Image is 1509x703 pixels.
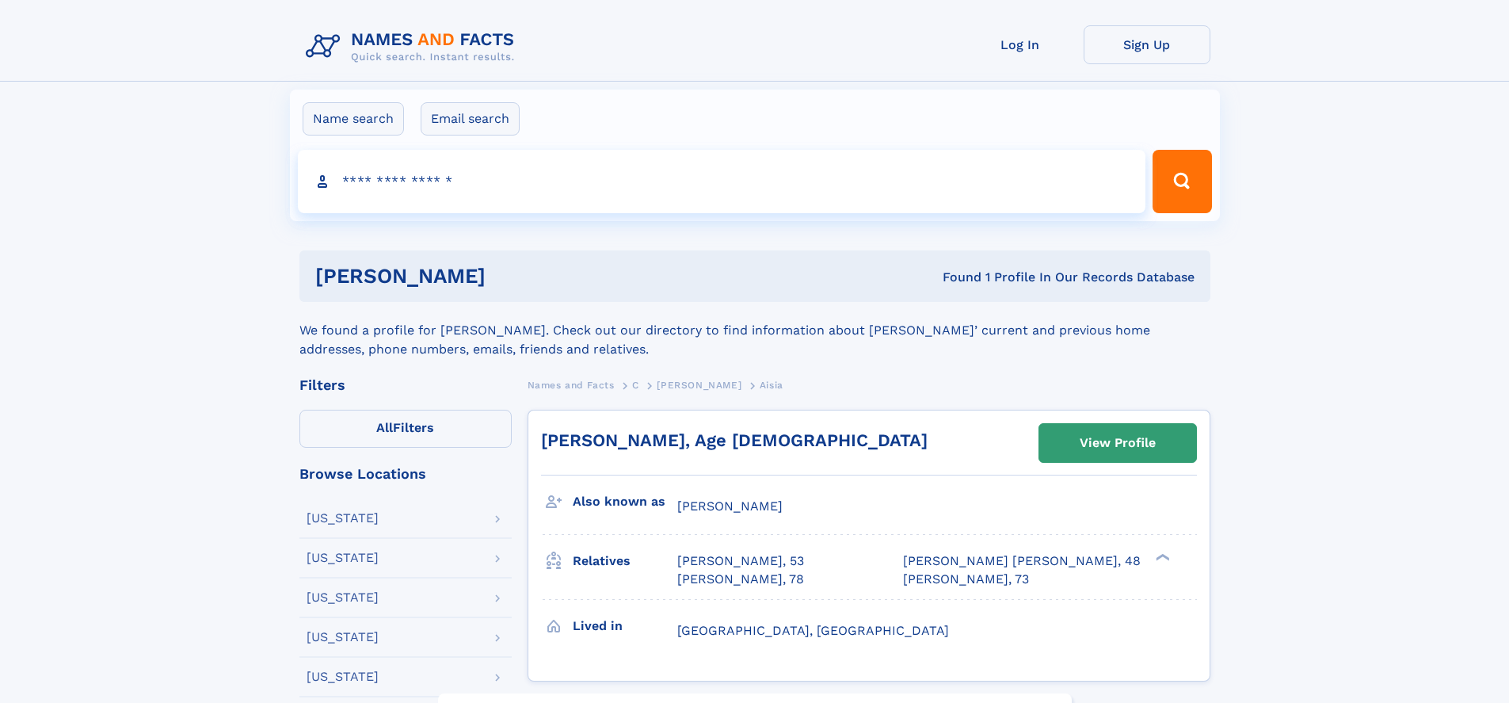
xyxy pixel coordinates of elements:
[573,488,677,515] h3: Also known as
[714,269,1195,286] div: Found 1 Profile In Our Records Database
[299,410,512,448] label: Filters
[307,591,379,604] div: [US_STATE]
[632,375,639,395] a: C
[299,378,512,392] div: Filters
[657,375,741,395] a: [PERSON_NAME]
[903,571,1029,588] a: [PERSON_NAME], 73
[677,623,949,638] span: [GEOGRAPHIC_DATA], [GEOGRAPHIC_DATA]
[677,499,783,514] span: [PERSON_NAME]
[315,266,714,286] h1: [PERSON_NAME]
[957,25,1084,64] a: Log In
[376,420,393,435] span: All
[307,512,379,525] div: [US_STATE]
[307,552,379,564] div: [US_STATE]
[573,613,677,640] h3: Lived in
[307,631,379,644] div: [US_STATE]
[307,671,379,683] div: [US_STATE]
[299,25,528,68] img: Logo Names and Facts
[298,150,1146,213] input: search input
[299,302,1210,359] div: We found a profile for [PERSON_NAME]. Check out our directory to find information about [PERSON_N...
[1080,425,1156,461] div: View Profile
[632,380,639,391] span: C
[421,102,520,136] label: Email search
[903,552,1141,570] a: [PERSON_NAME] [PERSON_NAME], 48
[528,375,615,395] a: Names and Facts
[1084,25,1210,64] a: Sign Up
[760,380,783,391] span: Aisia
[677,571,804,588] a: [PERSON_NAME], 78
[541,430,928,450] a: [PERSON_NAME], Age [DEMOGRAPHIC_DATA]
[1152,552,1171,563] div: ❯
[677,552,804,570] a: [PERSON_NAME], 53
[303,102,404,136] label: Name search
[573,548,677,575] h3: Relatives
[657,380,741,391] span: [PERSON_NAME]
[299,467,512,481] div: Browse Locations
[1153,150,1211,213] button: Search Button
[1039,424,1196,462] a: View Profile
